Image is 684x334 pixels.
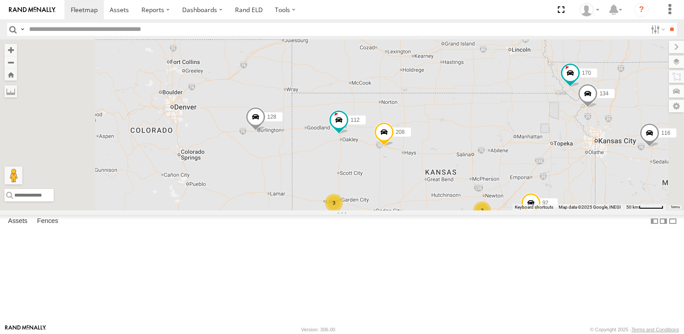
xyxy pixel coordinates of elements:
span: 170 [582,70,591,76]
button: Zoom Home [4,69,17,81]
span: 134 [599,90,608,97]
button: Map Scale: 50 km per 51 pixels [624,204,666,210]
label: Search Query [19,23,26,36]
label: Measure [4,85,17,98]
label: Search Filter Options [647,23,667,36]
a: Terms (opens in new tab) [671,205,680,209]
div: © Copyright 2025 - [590,327,679,332]
img: rand-logo.svg [9,7,56,13]
div: Version: 306.00 [301,327,335,332]
label: Assets [4,215,32,228]
span: 92 [543,200,548,206]
span: 208 [396,129,405,135]
span: 116 [661,130,670,136]
span: 128 [267,114,276,120]
button: Keyboard shortcuts [515,204,553,210]
button: Zoom in [4,44,17,56]
button: Zoom out [4,56,17,69]
i: ? [634,3,649,17]
button: Drag Pegman onto the map to open Street View [4,167,22,184]
div: 2 [473,201,491,219]
label: Dock Summary Table to the Left [650,215,659,228]
label: Dock Summary Table to the Right [659,215,668,228]
a: Visit our Website [5,325,46,334]
label: Hide Summary Table [668,215,677,228]
div: 3 [325,194,343,212]
span: Map data ©2025 Google, INEGI [559,205,621,210]
span: 50 km [626,205,639,210]
label: Fences [33,215,63,228]
div: John Bibbs [577,3,603,17]
span: 112 [351,117,359,123]
label: Map Settings [669,100,684,112]
a: Terms and Conditions [632,327,679,332]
